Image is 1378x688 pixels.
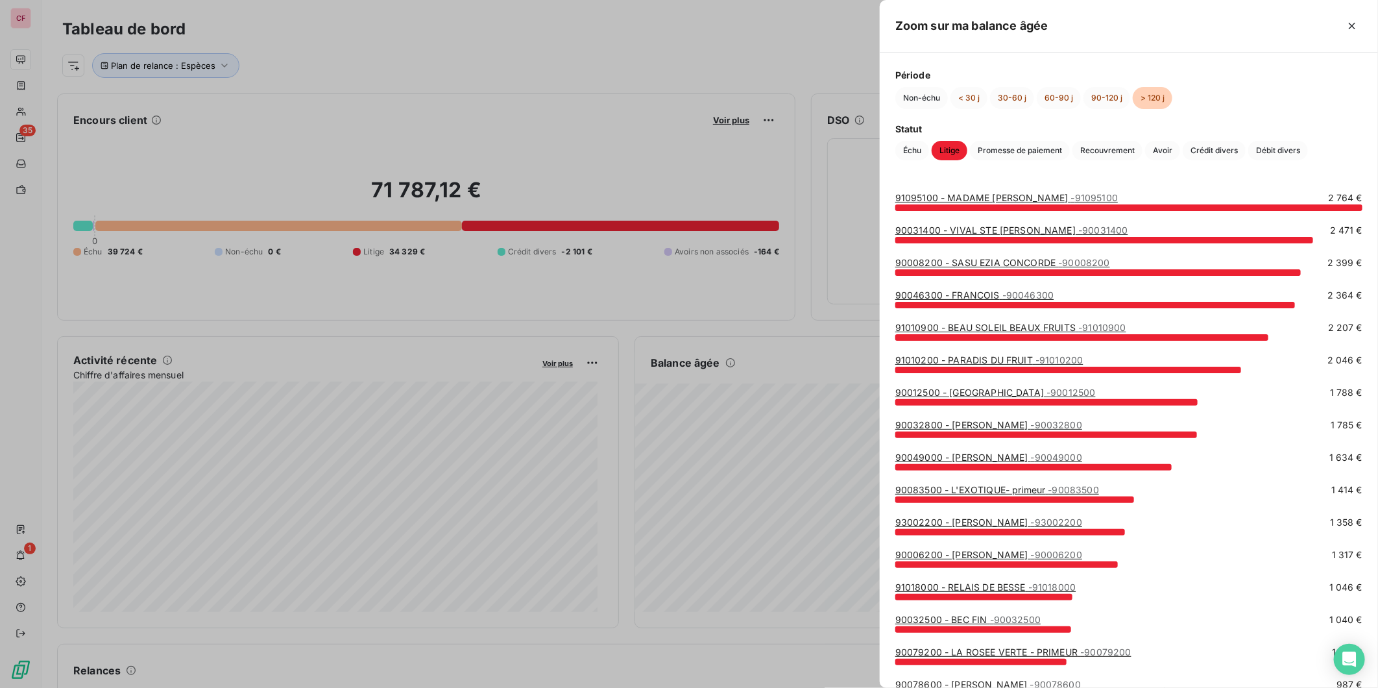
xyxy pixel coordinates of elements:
a: 90031400 - VIVAL STE [PERSON_NAME] [895,225,1128,236]
a: 90079200 - LA ROSEE VERTE - PRIMEUR [895,646,1131,657]
button: 30-60 j [990,87,1034,109]
span: 1 317 € [1332,548,1362,561]
a: 90012500 - [GEOGRAPHIC_DATA] [895,387,1096,398]
a: 91010200 - PARADIS DU FRUIT [895,354,1083,365]
span: - 93002200 [1031,517,1082,528]
span: - 90046300 [1002,289,1054,301]
button: 60-90 j [1037,87,1081,109]
span: - 90008200 [1059,257,1110,268]
span: 2 364 € [1327,289,1362,302]
button: Litige [932,141,967,160]
button: 90-120 j [1083,87,1130,109]
span: 1 634 € [1329,451,1362,464]
div: Open Intercom Messenger [1334,644,1365,675]
span: - 90049000 [1031,452,1082,463]
span: 2 207 € [1328,321,1362,334]
span: 2 399 € [1327,256,1362,269]
span: - 90031400 [1078,225,1128,236]
span: 1 414 € [1331,484,1362,497]
a: 90046300 - FRANCOIS [895,289,1054,301]
span: 1 015 € [1332,646,1362,659]
span: - 91095100 [1071,192,1118,203]
span: 2 046 € [1327,354,1362,367]
button: Promesse de paiement [970,141,1070,160]
button: Non-échu [895,87,948,109]
button: Échu [895,141,929,160]
span: - 90006200 [1031,549,1082,560]
span: 1 046 € [1329,581,1362,594]
a: 90032500 - BEC FIN [895,614,1041,625]
a: 90049000 - [PERSON_NAME] [895,452,1082,463]
button: Avoir [1145,141,1180,160]
span: - 90032500 [990,614,1041,625]
span: Statut [895,122,1362,136]
a: 90032800 - [PERSON_NAME] [895,419,1082,430]
span: - 90079200 [1080,646,1131,657]
span: - 90032800 [1031,419,1082,430]
span: Période [895,68,1362,82]
span: 2 471 € [1330,224,1362,237]
span: 1 788 € [1330,386,1362,399]
a: 91018000 - RELAIS DE BESSE [895,582,1076,593]
a: 91095100 - MADAME [PERSON_NAME] [895,192,1118,203]
span: - 90012500 [1046,387,1095,398]
button: < 30 j [950,87,987,109]
button: > 120 j [1133,87,1172,109]
span: - 91018000 [1028,582,1076,593]
button: Crédit divers [1183,141,1246,160]
span: - 91010900 [1078,322,1126,333]
a: 90008200 - SASU EZIA CONCORDE [895,257,1110,268]
h5: Zoom sur ma balance âgée [895,17,1048,35]
button: Recouvrement [1072,141,1142,160]
a: 90083500 - L'EXOTIQUE- primeur [895,484,1099,495]
span: 1 358 € [1330,516,1362,529]
a: 91010900 - BEAU SOLEIL BEAUX FRUITS [895,322,1126,333]
a: 90006200 - [PERSON_NAME] [895,549,1082,560]
span: - 91010200 [1035,354,1083,365]
a: 93002200 - [PERSON_NAME] [895,517,1082,528]
span: 1 785 € [1331,419,1362,432]
span: - 90083500 [1048,484,1099,495]
span: 2 764 € [1328,191,1362,204]
span: 1 040 € [1329,613,1362,626]
button: Débit divers [1248,141,1308,160]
